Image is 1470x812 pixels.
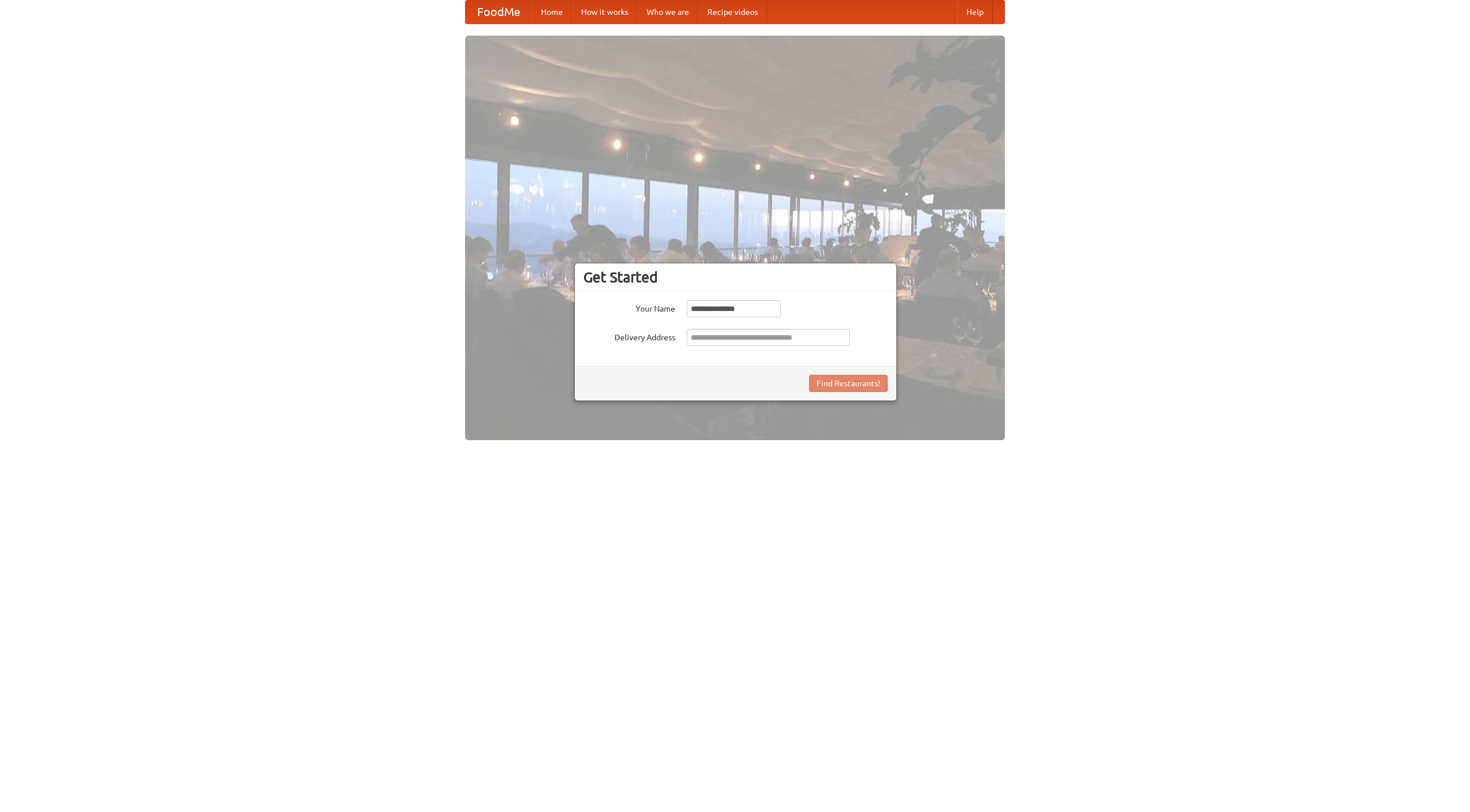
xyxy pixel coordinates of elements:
a: How it works [572,1,637,24]
a: Home [532,1,572,24]
a: FoodMe [466,1,532,24]
a: Help [957,1,993,24]
h3: Get Started [583,269,888,286]
label: Delivery Address [583,329,675,343]
button: Find Restaurants! [809,375,888,392]
label: Your Name [583,300,675,314]
a: Recipe videos [698,1,767,24]
a: Who we are [637,1,698,24]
